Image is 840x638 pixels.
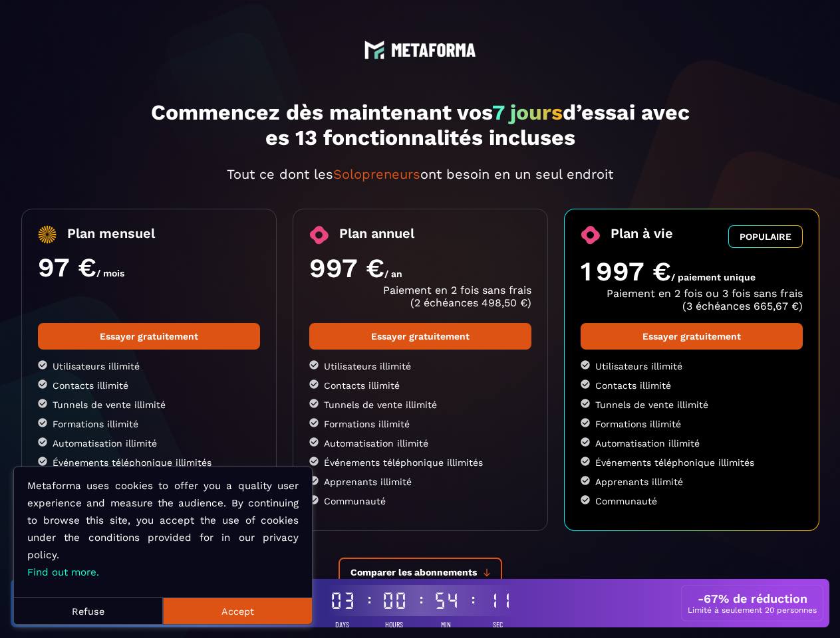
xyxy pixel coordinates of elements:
[38,379,260,391] li: Contacts illimité
[581,476,590,485] img: checked
[309,418,319,427] img: checked
[581,418,803,429] li: Formations illimité
[581,437,590,447] img: checked
[38,437,260,449] li: Automatisation illimité
[309,399,319,408] img: checked
[21,100,819,150] h1: Commencez dès maintenant vos d’essai avec
[309,253,384,284] span: 997 €
[309,476,531,487] li: Apprenants illimité
[38,399,47,408] img: checked
[309,360,319,370] img: checked
[581,495,590,504] img: checked
[382,590,407,611] div: 00
[38,323,260,350] a: Essayer gratuitement
[309,476,319,485] img: checked
[309,418,531,429] li: Formations illimité
[335,619,349,629] span: Days
[309,379,531,391] li: Contacts illimité
[581,495,803,506] li: Communauté
[309,284,531,309] p: Paiement en 2 fois sans frais (2 échéances 498,50 €)
[38,457,260,468] li: Événements téléphonique illimités
[21,125,819,150] p: es 13 fonctionnalités incluses
[309,379,319,389] img: checked
[309,457,319,466] img: checked
[671,272,756,282] span: / paiement unique
[364,40,384,60] img: logo
[698,591,807,605] h3: -67% de réduction
[38,418,47,427] img: checked
[486,590,511,611] div: 11
[492,100,563,125] span: 7 jours
[309,437,531,449] li: Automatisation illimité
[581,287,803,312] p: Paiement en 2 fois ou 3 fois sans frais (3 échéances 665,67 €)
[581,476,803,487] li: Apprenants illimité
[581,437,803,449] li: Automatisation illimité
[38,360,260,372] li: Utilisateurs illimité
[688,605,817,615] p: Limité à seulement 20 personnes
[67,225,155,244] span: Plan mensuel
[21,166,819,182] p: Tout ce dont les ont besoin en un seul endroit
[339,225,414,245] span: Plan annuel
[339,558,502,587] button: Comparer les abonnements
[581,360,803,372] li: Utilisateurs illimité
[38,252,96,283] span: 97 €
[309,495,319,504] img: checked
[350,567,477,578] span: Comparer les abonnements
[581,323,803,350] a: Essayer gratuitement
[581,379,803,391] li: Contacts illimité
[309,457,531,468] li: Événements téléphonique illimités
[309,360,531,372] li: Utilisateurs illimité
[38,457,47,466] img: checked
[581,379,590,389] img: checked
[27,566,99,578] a: Find out more.
[385,619,403,629] span: Hours
[581,399,590,408] img: checked
[728,225,803,248] button: POPULAIRE
[163,597,312,624] button: Accept
[581,457,590,466] img: checked
[96,268,124,278] span: / mois
[581,457,803,468] li: Événements téléphonique illimités
[38,399,260,410] li: Tunnels de vente illimité
[309,495,531,506] li: Communauté
[441,619,451,629] span: Min
[309,437,319,447] img: checked
[38,418,260,429] li: Formations illimité
[581,256,671,287] span: 1 997 €
[38,360,47,370] img: checked
[581,418,590,427] img: checked
[581,360,590,370] img: checked
[14,597,163,624] button: Refuse
[38,379,47,389] img: checked
[309,399,531,410] li: Tunnels de vente illimité
[309,323,531,350] a: Essayer gratuitement
[333,166,420,182] span: Solopreneurs
[493,619,503,629] span: Sec
[38,437,47,447] img: checked
[434,590,459,611] div: 54
[330,590,355,611] div: 03
[581,399,803,410] li: Tunnels de vente illimité
[740,231,791,242] span: POPULAIRE
[391,43,476,57] img: logo
[611,225,673,248] span: Plan à vie
[27,477,299,581] p: Metaforma uses cookies to offer you a quality user experience and measure the audience. By contin...
[384,268,402,279] span: / an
